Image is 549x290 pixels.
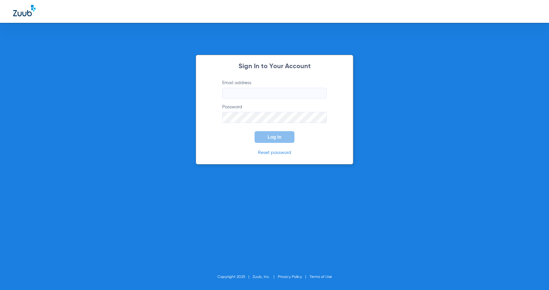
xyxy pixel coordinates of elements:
[309,275,332,279] a: Terms of Use
[222,88,327,99] input: Email address
[13,5,36,16] img: Zuub Logo
[222,112,327,123] input: Password
[253,274,278,280] li: Zuub, Inc.
[268,134,281,140] span: Log In
[212,63,337,70] h2: Sign In to Your Account
[258,150,291,155] a: Reset password
[255,131,294,143] button: Log In
[222,80,327,99] label: Email address
[278,275,302,279] a: Privacy Policy
[217,274,253,280] li: Copyright 2025
[222,104,327,123] label: Password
